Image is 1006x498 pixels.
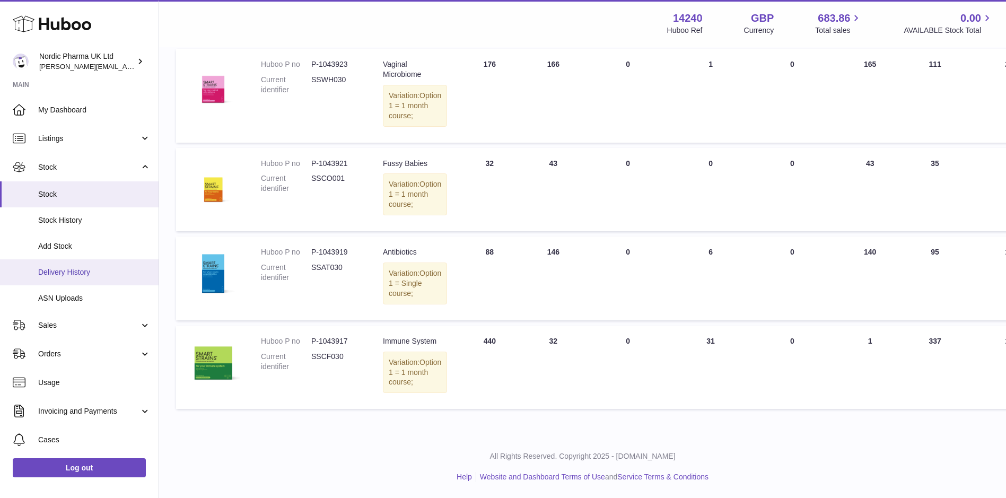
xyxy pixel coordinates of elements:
[187,247,240,300] img: product image
[671,326,750,409] td: 31
[311,336,362,346] dd: P-1043917
[906,326,964,409] td: 337
[261,173,311,194] dt: Current identifier
[815,11,862,36] a: 683.86 Total sales
[458,326,521,409] td: 440
[389,358,441,387] span: Option 1 = 1 month course;
[261,75,311,95] dt: Current identifier
[389,269,441,298] span: Option 1 = Single course;
[790,159,794,168] span: 0
[261,263,311,283] dt: Current identifier
[458,237,521,320] td: 88
[585,326,671,409] td: 0
[458,49,521,142] td: 176
[311,263,362,283] dd: SSAT030
[38,349,139,359] span: Orders
[834,326,906,409] td: 1
[38,189,151,199] span: Stock
[38,134,139,144] span: Listings
[383,247,447,257] div: Antibiotics
[38,162,139,172] span: Stock
[960,11,981,25] span: 0.00
[834,237,906,320] td: 140
[383,159,447,169] div: Fussy Babies
[480,473,605,481] a: Website and Dashboard Terms of Use
[187,59,240,112] img: product image
[906,49,964,142] td: 111
[187,159,240,212] img: product image
[261,336,311,346] dt: Huboo P no
[311,159,362,169] dd: P-1043921
[790,60,794,68] span: 0
[744,25,774,36] div: Currency
[38,435,151,445] span: Cases
[311,173,362,194] dd: SSCO001
[38,406,139,416] span: Invoicing and Payments
[818,11,850,25] span: 683.86
[389,91,441,120] span: Option 1 = 1 month course;
[187,336,240,389] img: product image
[311,75,362,95] dd: SSWH030
[906,148,964,232] td: 35
[261,352,311,372] dt: Current identifier
[38,215,151,225] span: Stock History
[383,59,447,80] div: Vaginal Microbiome
[521,326,585,409] td: 32
[311,59,362,69] dd: P-1043923
[39,62,213,71] span: [PERSON_NAME][EMAIL_ADDRESS][DOMAIN_NAME]
[389,180,441,208] span: Option 1 = 1 month course;
[667,25,703,36] div: Huboo Ref
[38,241,151,251] span: Add Stock
[671,237,750,320] td: 6
[671,148,750,232] td: 0
[585,49,671,142] td: 0
[834,148,906,232] td: 43
[383,85,447,127] div: Variation:
[311,247,362,257] dd: P-1043919
[906,237,964,320] td: 95
[38,293,151,303] span: ASN Uploads
[38,320,139,330] span: Sales
[904,25,993,36] span: AVAILABLE Stock Total
[383,352,447,394] div: Variation:
[457,473,472,481] a: Help
[168,451,998,461] p: All Rights Reserved. Copyright 2025 - [DOMAIN_NAME]
[13,54,29,69] img: joe.plant@parapharmdev.com
[38,378,151,388] span: Usage
[13,458,146,477] a: Log out
[790,248,794,256] span: 0
[521,148,585,232] td: 43
[673,11,703,25] strong: 14240
[458,148,521,232] td: 32
[585,237,671,320] td: 0
[38,267,151,277] span: Delivery History
[38,105,151,115] span: My Dashboard
[383,263,447,304] div: Variation:
[261,247,311,257] dt: Huboo P no
[617,473,708,481] a: Service Terms & Conditions
[261,59,311,69] dt: Huboo P no
[311,352,362,372] dd: SSCF030
[383,173,447,215] div: Variation:
[521,237,585,320] td: 146
[834,49,906,142] td: 165
[751,11,774,25] strong: GBP
[521,49,585,142] td: 166
[383,336,447,346] div: Immune System
[904,11,993,36] a: 0.00 AVAILABLE Stock Total
[585,148,671,232] td: 0
[261,159,311,169] dt: Huboo P no
[476,472,708,482] li: and
[39,51,135,72] div: Nordic Pharma UK Ltd
[815,25,862,36] span: Total sales
[790,337,794,345] span: 0
[671,49,750,142] td: 1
